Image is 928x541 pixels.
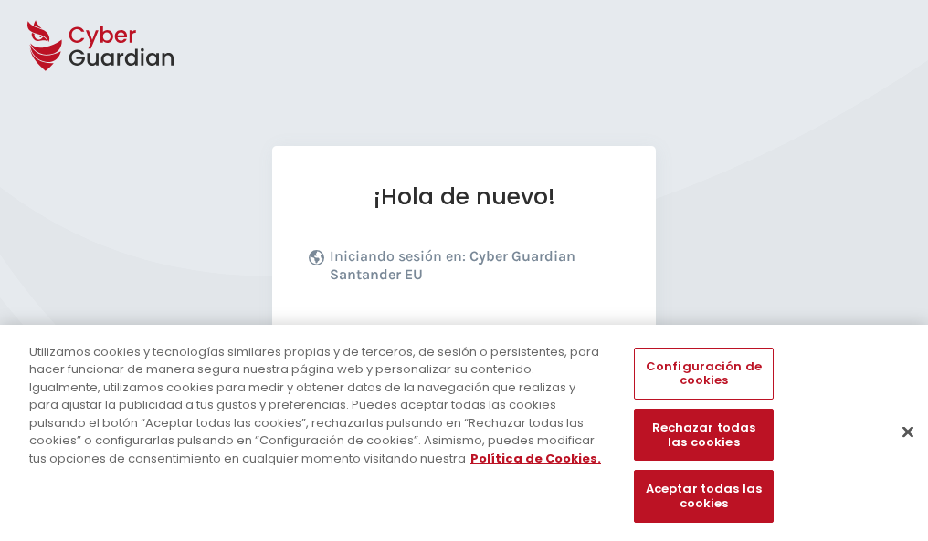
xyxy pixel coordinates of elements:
[309,182,619,211] h1: ¡Hola de nuevo!
[888,411,928,452] button: Cerrar
[330,247,575,283] b: Cyber Guardian Santander EU
[634,348,773,400] button: Configuración de cookies, Abre el cuadro de diálogo del centro de preferencias.
[330,247,615,293] p: Iniciando sesión en:
[29,343,606,468] div: Utilizamos cookies y tecnologías similares propias y de terceros, de sesión o persistentes, para ...
[634,471,773,523] button: Aceptar todas las cookies
[470,450,601,467] a: Más información sobre su privacidad, se abre en una nueva pestaña
[634,410,773,462] button: Rechazar todas las cookies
